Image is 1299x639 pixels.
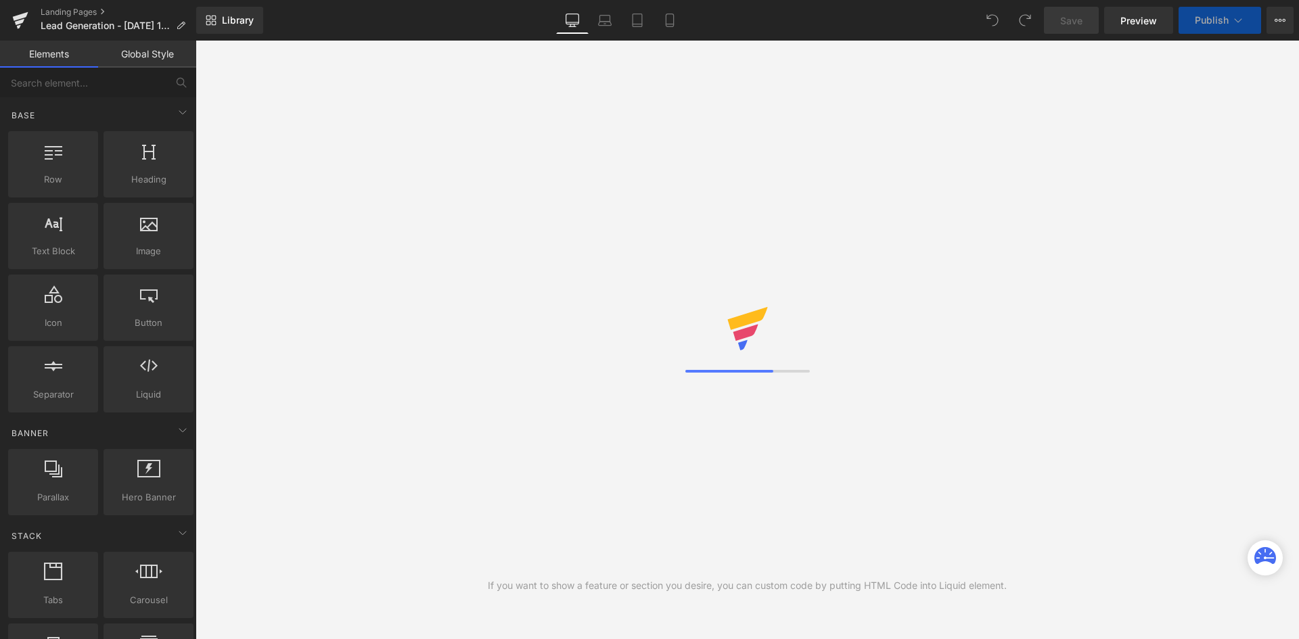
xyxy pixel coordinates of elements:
span: Publish [1195,15,1229,26]
a: Preview [1104,7,1173,34]
span: Tabs [12,593,94,607]
a: Desktop [556,7,589,34]
button: Undo [979,7,1006,34]
span: Save [1060,14,1082,28]
button: Publish [1179,7,1261,34]
div: If you want to show a feature or section you desire, you can custom code by putting HTML Code int... [488,578,1007,593]
span: Banner [10,427,50,440]
span: Separator [12,387,94,402]
a: New Library [196,7,263,34]
button: Redo [1011,7,1039,34]
span: Heading [108,172,189,187]
span: Liquid [108,387,189,402]
a: Tablet [621,7,654,34]
span: Preview [1120,14,1157,28]
span: Lead Generation - [DATE] 10:12:06 [41,20,170,31]
span: Carousel [108,593,189,607]
button: More [1267,7,1294,34]
a: Mobile [654,7,686,34]
span: Library [222,14,254,26]
span: Button [108,316,189,330]
span: Base [10,109,37,122]
a: Laptop [589,7,621,34]
span: Text Block [12,244,94,258]
span: Row [12,172,94,187]
span: Image [108,244,189,258]
span: Hero Banner [108,490,189,504]
span: Stack [10,529,43,542]
span: Parallax [12,490,94,504]
a: Global Style [98,41,196,68]
a: Landing Pages [41,7,196,18]
span: Icon [12,316,94,330]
